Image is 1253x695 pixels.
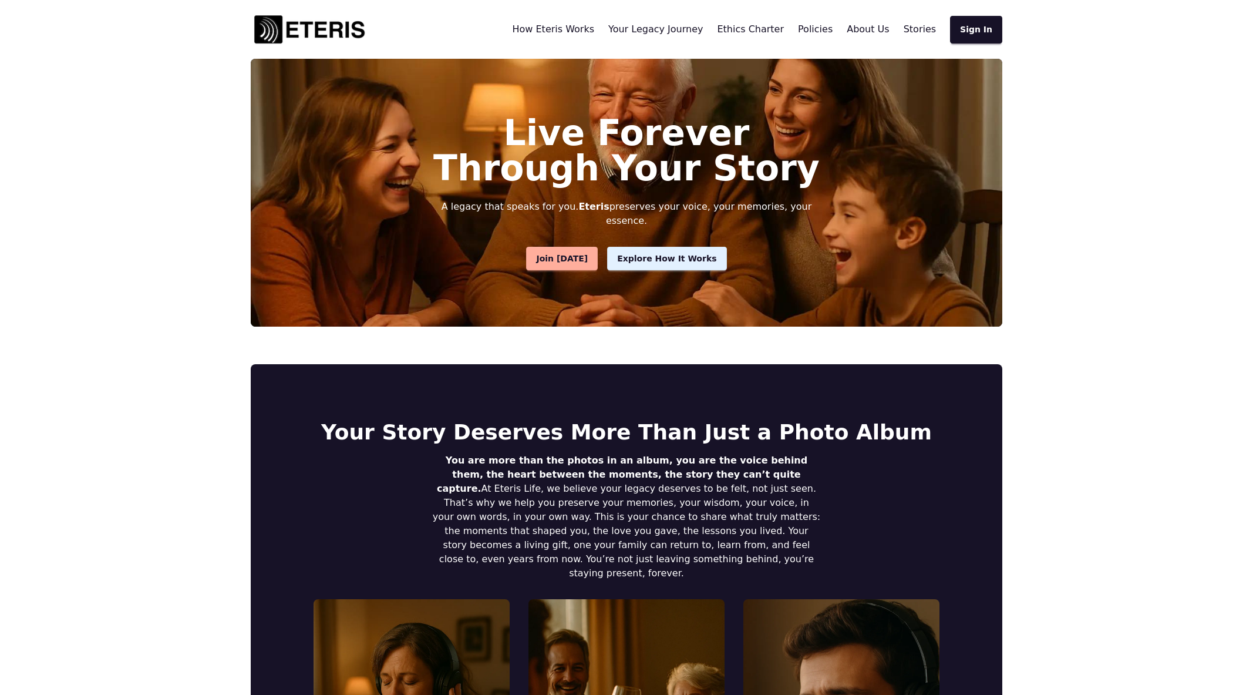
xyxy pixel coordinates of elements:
[717,23,784,35] span: Ethics Charter
[607,247,726,270] a: Explore How Eteris Works
[904,23,936,35] span: Stories
[536,253,588,265] span: Join [DATE]
[617,253,716,265] span: Explore How It Works
[608,23,703,35] span: Your Legacy Journey
[798,23,833,35] span: Policies
[847,23,889,35] a: Read About Eteris Life
[847,23,889,35] span: About Us
[960,23,992,36] span: Sign In
[717,23,784,35] a: Eteris Technology and Ethics Council
[950,16,1002,43] a: Eteris Life Sign In
[904,23,936,35] a: Eteris Stories
[578,201,609,212] strong: Eteris
[251,12,368,47] img: Eteris Logo
[798,23,833,35] a: Eteris Life Policies
[513,23,595,35] a: How Eteris Life Works
[513,23,595,35] span: How Eteris Works
[526,247,598,270] a: Join Eteris Life Today
[314,421,940,444] h2: Your Story Deserves More Than Just a Photo Album
[608,23,703,35] a: Eteris Life Legacy Journey
[432,200,821,228] p: A legacy that speaks for you. preserves your voice, your memories, your essence.
[432,454,821,580] p: At Eteris Life, we believe your legacy deserves to be felt, not just seen. That’s why we help you...
[314,115,940,186] h1: Live Forever Through Your Story
[437,455,807,494] strong: You are more than the photos in an album, you are the voice behind them, the heart between the mo...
